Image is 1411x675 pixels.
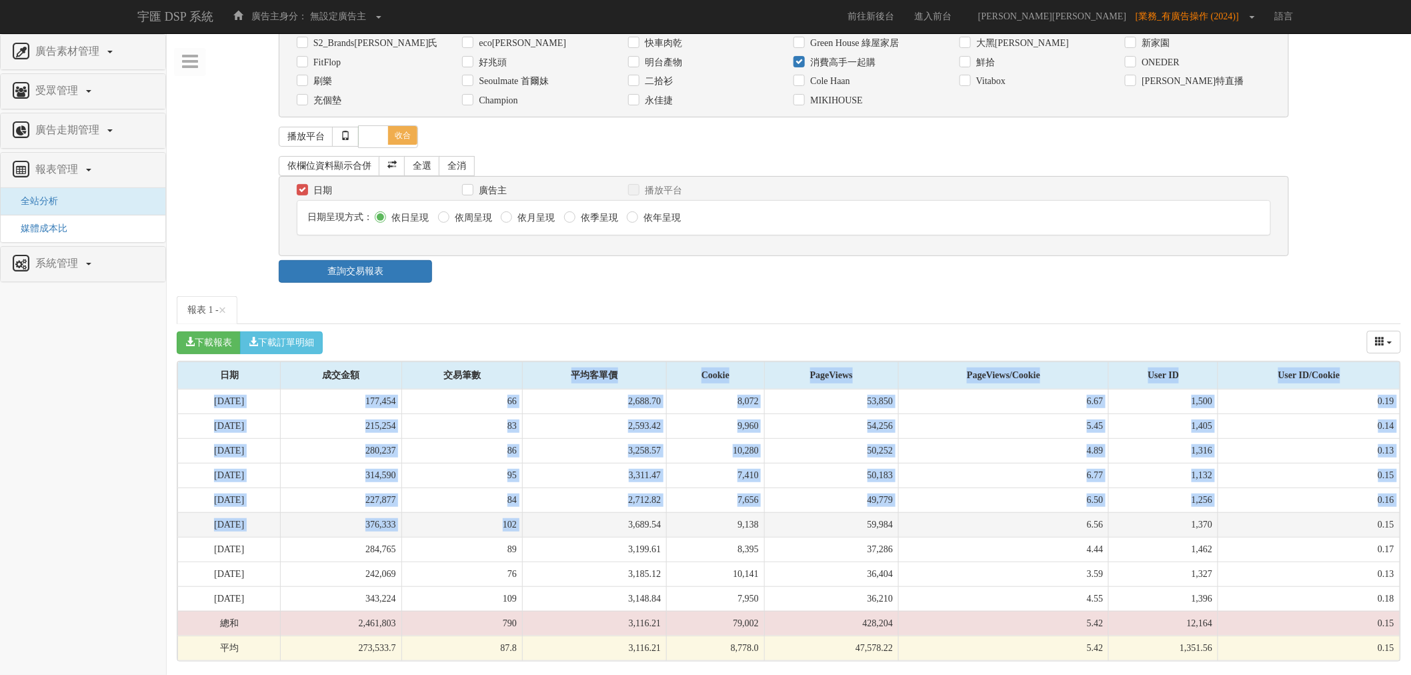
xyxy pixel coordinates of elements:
[1218,611,1400,636] td: 0.15
[178,636,281,660] td: 平均
[523,390,667,414] td: 2,688.70
[178,488,281,512] td: [DATE]
[1109,562,1218,586] td: 1,327
[667,438,765,463] td: 10,280
[641,56,682,69] label: 明台產物
[523,611,667,636] td: 3,116.21
[765,362,898,389] div: PageViews
[475,56,507,69] label: 好兆頭
[177,296,237,324] a: 報表 1 -
[178,390,281,414] td: [DATE]
[310,184,332,197] label: 日期
[1109,512,1218,537] td: 1,370
[1109,586,1218,611] td: 1,396
[1109,463,1218,488] td: 1,132
[807,37,899,50] label: Green House 綠屋家居
[899,611,1109,636] td: 5.42
[401,611,522,636] td: 790
[523,512,667,537] td: 3,689.54
[1109,414,1218,438] td: 1,405
[1218,512,1400,537] td: 0.15
[32,45,106,57] span: 廣告素材管理
[401,537,522,562] td: 89
[1136,11,1246,21] span: [業務_有廣告操作 (2024)]
[401,562,522,586] td: 76
[310,75,332,88] label: 刷樂
[1109,390,1218,414] td: 1,500
[899,488,1109,512] td: 6.50
[11,159,155,181] a: 報表管理
[523,414,667,438] td: 2,593.42
[764,390,898,414] td: 53,850
[402,362,522,389] div: 交易筆數
[1109,362,1218,389] div: User ID
[11,196,58,206] a: 全站分析
[641,75,673,88] label: 二拾衫
[667,390,765,414] td: 8,072
[32,257,85,269] span: 系統管理
[641,37,682,50] label: 快車肉乾
[973,37,1069,50] label: 大黑[PERSON_NAME]
[401,390,522,414] td: 66
[32,163,85,175] span: 報表管理
[523,362,666,389] div: 平均客單價
[764,512,898,537] td: 59,984
[899,463,1109,488] td: 6.77
[1218,586,1400,611] td: 0.18
[219,302,227,318] span: ×
[240,331,323,354] button: 下載訂單明細
[899,390,1109,414] td: 6.67
[1109,636,1218,660] td: 1,351.56
[514,211,555,225] label: 依月呈現
[1218,488,1400,512] td: 0.16
[764,488,898,512] td: 49,779
[764,586,898,611] td: 36,210
[764,463,898,488] td: 50,183
[281,562,401,586] td: 242,069
[1138,37,1170,50] label: 新家園
[281,463,401,488] td: 314,590
[764,562,898,586] td: 36,404
[177,331,241,354] button: 下載報表
[973,56,995,69] label: 鮮拾
[764,438,898,463] td: 50,252
[281,488,401,512] td: 227,877
[178,362,280,389] div: 日期
[1109,488,1218,512] td: 1,256
[401,414,522,438] td: 83
[219,303,227,317] button: Close
[475,75,549,88] label: Seoulmate 首爾妹
[401,463,522,488] td: 95
[178,537,281,562] td: [DATE]
[764,414,898,438] td: 54,256
[1218,636,1400,660] td: 0.15
[640,211,681,225] label: 依年呈現
[11,81,155,102] a: 受眾管理
[439,156,475,176] a: 全消
[251,11,307,21] span: 廣告主身分：
[1218,537,1400,562] td: 0.17
[178,463,281,488] td: [DATE]
[310,37,438,50] label: S2_Brands[PERSON_NAME]氏
[281,537,401,562] td: 284,765
[1218,362,1400,389] div: User ID/Cookie
[523,488,667,512] td: 2,712.82
[11,120,155,141] a: 廣告走期管理
[178,586,281,611] td: [DATE]
[11,253,155,275] a: 系統管理
[281,636,401,660] td: 273,533.7
[667,362,764,389] div: Cookie
[641,94,673,107] label: 永佳捷
[899,438,1109,463] td: 4.89
[178,512,281,537] td: [DATE]
[401,586,522,611] td: 109
[523,537,667,562] td: 3,199.61
[523,463,667,488] td: 3,311.47
[899,512,1109,537] td: 6.56
[667,414,765,438] td: 9,960
[1109,537,1218,562] td: 1,462
[764,611,898,636] td: 428,204
[279,260,432,283] a: 查詢交易報表
[401,438,522,463] td: 86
